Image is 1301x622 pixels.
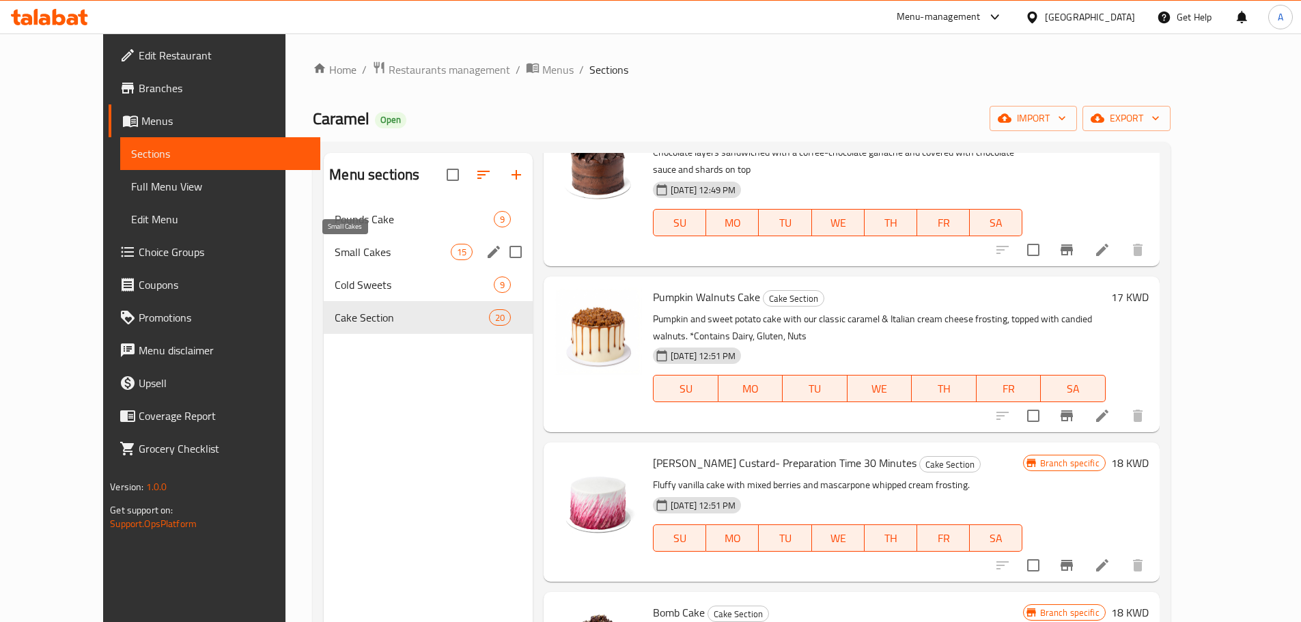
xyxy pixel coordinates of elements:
[579,61,584,78] li: /
[467,158,500,191] span: Sort sections
[653,311,1106,345] p: Pumpkin and sweet potato cake with our classic caramel & Italian cream cheese frosting, topped wi...
[109,399,320,432] a: Coverage Report
[724,379,778,399] span: MO
[555,287,642,375] img: Pumpkin Walnuts Cake
[764,528,806,548] span: TU
[759,209,811,236] button: TU
[589,61,628,78] span: Sections
[665,499,741,512] span: [DATE] 12:51 PM
[1050,549,1083,582] button: Branch-specific-item
[110,478,143,496] span: Version:
[865,524,917,552] button: TH
[1121,549,1154,582] button: delete
[484,242,504,262] button: edit
[555,453,642,541] img: Berry Custard- Preparation Time 30 Minutes
[665,184,741,197] span: [DATE] 12:49 PM
[759,524,811,552] button: TU
[653,477,1022,494] p: Fluffy vanilla cake with mixed berries and mascarpone whipped cream frosting.
[141,113,309,129] span: Menus
[555,122,642,209] img: Rustic Cake
[490,311,510,324] span: 20
[1121,234,1154,266] button: delete
[324,301,533,334] div: Cake Section20
[1035,457,1105,470] span: Branch specific
[764,213,806,233] span: TU
[109,301,320,334] a: Promotions
[870,528,912,548] span: TH
[817,528,859,548] span: WE
[1035,606,1105,619] span: Branch specific
[375,112,406,128] div: Open
[139,244,309,260] span: Choice Groups
[653,524,706,552] button: SU
[324,268,533,301] div: Cold Sweets9
[1046,379,1100,399] span: SA
[139,80,309,96] span: Branches
[526,61,574,79] a: Menus
[708,606,769,622] div: Cake Section
[659,213,701,233] span: SU
[313,61,356,78] a: Home
[516,61,520,78] li: /
[1094,557,1110,574] a: Edit menu item
[451,244,473,260] div: items
[1094,242,1110,258] a: Edit menu item
[139,440,309,457] span: Grocery Checklist
[706,524,759,552] button: MO
[917,524,970,552] button: FR
[1041,375,1106,402] button: SA
[917,209,970,236] button: FR
[109,334,320,367] a: Menu disclaimer
[1045,10,1135,25] div: [GEOGRAPHIC_DATA]
[494,277,511,293] div: items
[109,104,320,137] a: Menus
[389,61,510,78] span: Restaurants management
[706,209,759,236] button: MO
[335,211,494,227] span: Pounds Cake
[139,47,309,63] span: Edit Restaurant
[1001,110,1066,127] span: import
[438,160,467,189] span: Select all sections
[335,244,451,260] span: Small Cakes
[139,277,309,293] span: Coupons
[324,197,533,339] nav: Menu sections
[1111,453,1149,472] h6: 18 KWD
[362,61,367,78] li: /
[919,456,981,472] div: Cake Section
[917,379,971,399] span: TH
[109,367,320,399] a: Upsell
[783,375,848,402] button: TU
[131,145,309,162] span: Sections
[812,209,865,236] button: WE
[109,236,320,268] a: Choice Groups
[1094,408,1110,424] a: Edit menu item
[865,209,917,236] button: TH
[975,528,1017,548] span: SA
[653,287,760,307] span: Pumpkin Walnuts Cake
[109,39,320,72] a: Edit Restaurant
[1050,399,1083,432] button: Branch-specific-item
[853,379,907,399] span: WE
[1278,10,1283,25] span: A
[812,524,865,552] button: WE
[110,501,173,519] span: Get support on:
[329,165,419,185] h2: Menu sections
[313,61,1170,79] nav: breadcrumb
[653,375,718,402] button: SU
[139,342,309,358] span: Menu disclaimer
[489,309,511,326] div: items
[109,432,320,465] a: Grocery Checklist
[324,236,533,268] div: Small Cakes15edit
[1019,236,1048,264] span: Select to update
[542,61,574,78] span: Menus
[500,158,533,191] button: Add section
[1019,551,1048,580] span: Select to update
[146,478,167,496] span: 1.0.0
[920,457,980,472] span: Cake Section
[335,277,494,293] span: Cold Sweets
[870,213,912,233] span: TH
[982,379,1036,399] span: FR
[788,379,842,399] span: TU
[1019,401,1048,430] span: Select to update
